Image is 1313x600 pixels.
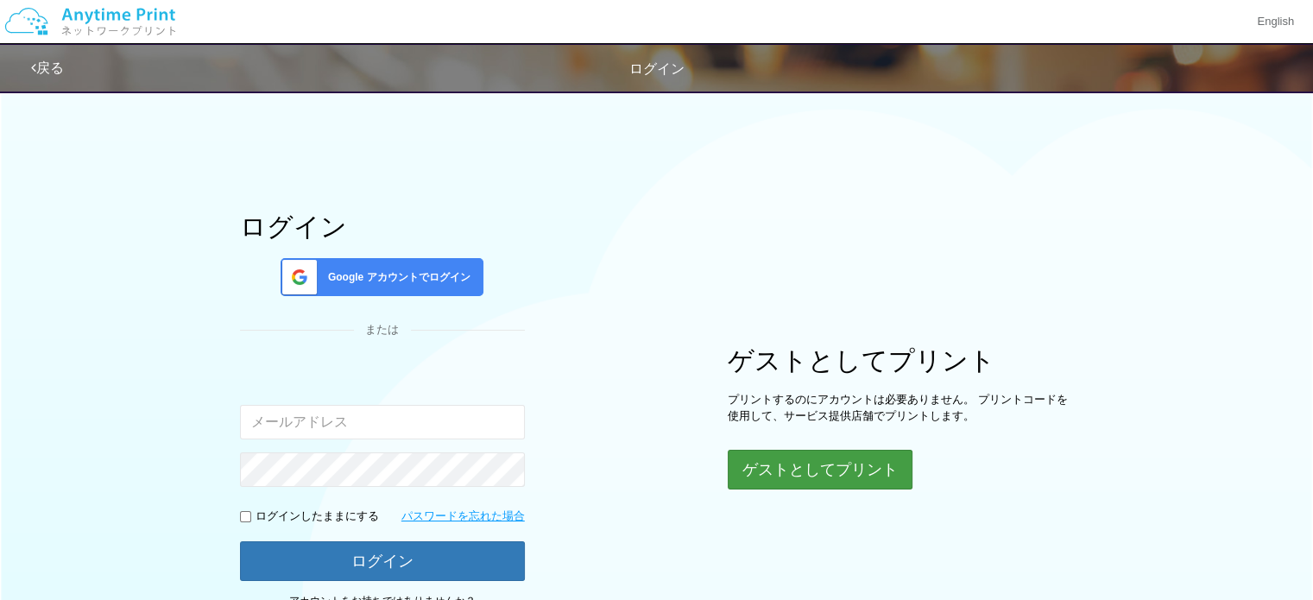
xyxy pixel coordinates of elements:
[256,508,379,525] p: ログインしたままにする
[240,322,525,338] div: または
[240,405,525,439] input: メールアドレス
[728,392,1073,424] p: プリントするのにアカウントは必要ありません。 プリントコードを使用して、サービス提供店舗でプリントします。
[31,60,64,75] a: 戻る
[321,270,470,285] span: Google アカウントでログイン
[401,508,525,525] a: パスワードを忘れた場合
[728,346,1073,375] h1: ゲストとしてプリント
[629,61,685,76] span: ログイン
[240,212,525,241] h1: ログイン
[240,541,525,581] button: ログイン
[728,450,912,489] button: ゲストとしてプリント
